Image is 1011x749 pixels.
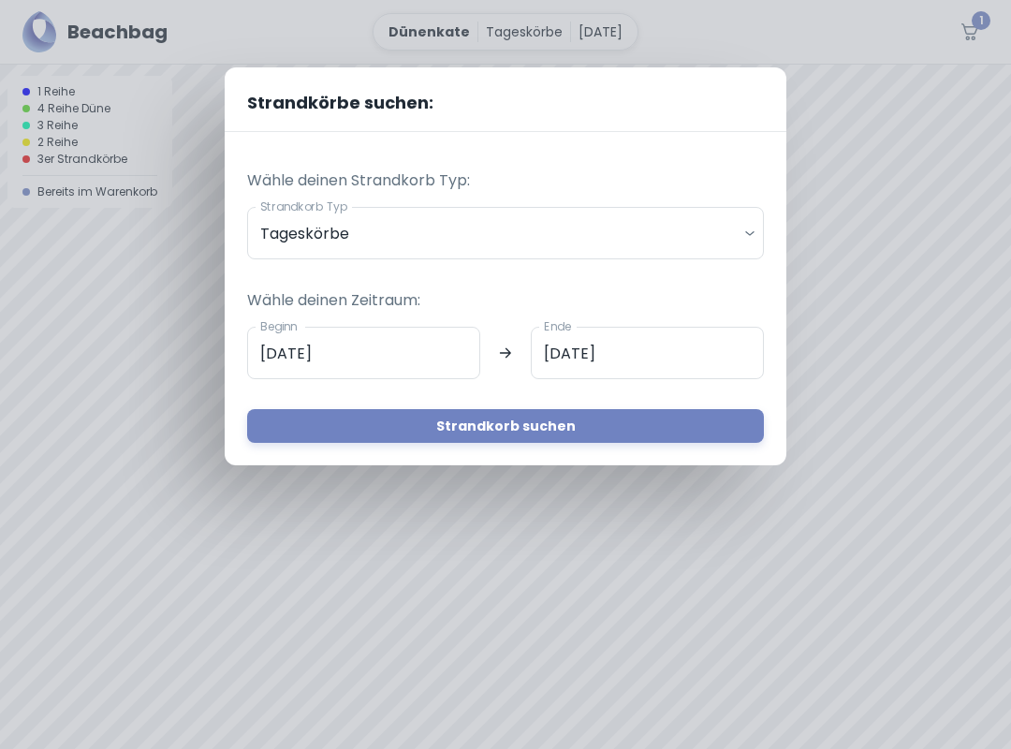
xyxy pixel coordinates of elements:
button: Strandkorb suchen [247,409,764,443]
input: dd.mm.yyyy [531,327,764,379]
input: dd.mm.yyyy [247,327,480,379]
p: Wähle deinen Strandkorb Typ: [247,169,764,192]
p: Wähle deinen Zeitraum: [247,289,764,312]
label: Strandkorb Typ [260,198,347,214]
div: Tageskörbe [247,207,764,259]
h2: Strandkörbe suchen: [225,67,786,132]
label: Ende [544,318,571,334]
label: Beginn [260,318,298,334]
